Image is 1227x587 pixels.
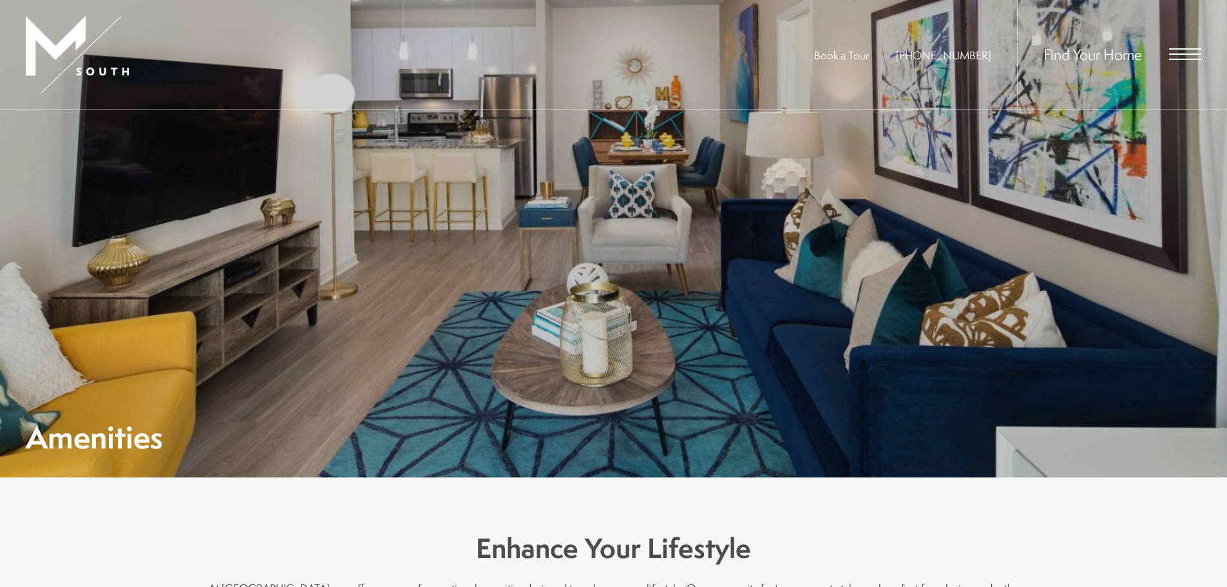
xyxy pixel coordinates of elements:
[896,48,991,63] span: [PHONE_NUMBER]
[896,48,991,63] a: Call Us at 813-570-8014
[1043,44,1142,64] a: Find Your Home
[195,529,1032,568] h3: Enhance Your Lifestyle
[26,423,163,452] h1: Amenities
[814,48,869,63] a: Book a Tour
[26,16,129,93] img: MSouth
[1169,48,1201,60] button: Open Menu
